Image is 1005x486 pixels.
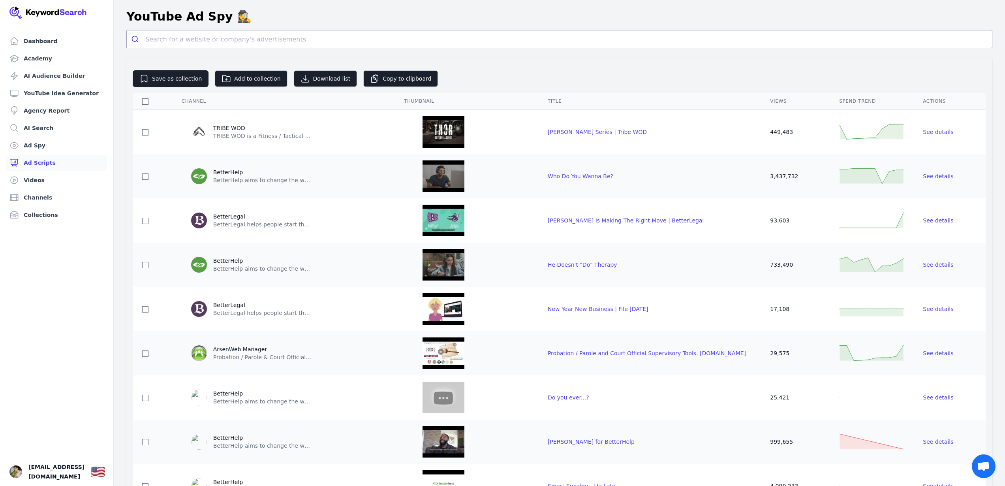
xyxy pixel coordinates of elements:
[6,51,107,66] a: Academy
[142,129,148,136] input: Toggle Row Selected
[127,30,145,48] button: Submit
[548,217,704,224] span: [PERSON_NAME] Is Making The Right Move | BetterLegal
[548,306,648,312] span: New Year New Business | File [DATE]
[215,70,287,87] button: Add to collection
[133,70,209,87] button: Save as collection
[142,306,148,313] input: Toggle Row Selected
[923,129,953,135] span: See details
[142,173,148,180] input: Toggle Row Selected
[548,262,617,268] span: He Doesn't "Do" Therapy
[9,6,87,19] img: Your Company
[6,120,107,136] a: AI Search
[404,382,483,413] img: default.jpg
[404,337,483,369] img: default.jpg
[404,160,483,192] img: default.jpg
[548,439,635,445] span: [PERSON_NAME] for BetterHelp
[213,345,312,353] div: ArsenWeb Manager
[548,394,589,401] span: Do you ever...?
[142,395,148,401] input: Toggle Row Selected
[213,220,312,228] p: BetterLegal helps people start their businesses legally in all 50 states.
[294,70,357,87] button: Download list
[404,293,483,325] img: default.jpg
[972,454,996,478] a: Open chat
[126,9,252,24] h1: YouTube Ad Spy 🕵️‍♀️
[142,350,148,357] input: Toggle Row Selected
[91,464,105,480] button: 🇺🇸
[404,116,483,148] img: default.jpg
[142,98,148,105] input: Toggle All Rows Selected
[213,390,312,397] div: BetterHelp
[213,353,312,361] p: Probation / Parole & Court Official Supervisory Tools. All Officers, Court Officials, DCFS Social...
[923,439,953,445] span: See details
[923,173,953,179] span: See details
[770,262,793,268] span: 733,490
[404,249,483,281] img: default.jpg
[770,98,820,104] div: Views
[770,173,798,179] span: 3,437,732
[213,309,312,317] p: BetterLegal helps people start their businesses legally in all 50 states.
[770,129,793,135] span: 449,483
[6,85,107,101] a: YouTube Idea Generator
[142,439,148,445] input: Toggle Row Selected
[363,70,438,87] button: Copy to clipboard
[213,176,312,184] p: BetterHelp aims to change the way people get help to conquer life’s challenges.
[213,257,312,265] div: BetterHelp
[404,205,483,236] img: default.jpg
[91,465,105,479] div: 🇺🇸
[548,350,746,356] span: Probation / Parole and Court Official Supervisory Tools. [DOMAIN_NAME]
[923,98,977,104] div: Actions
[28,462,85,481] span: [EMAIL_ADDRESS][DOMAIN_NAME]
[404,98,529,104] div: Thumbnail
[770,350,789,356] span: 29,575
[145,30,992,48] input: Search for a website or company's advertisements
[6,138,107,153] a: Ad Spy
[923,306,953,312] span: See details
[9,465,22,478] button: Open user button
[213,132,312,140] p: TRIBE WOD is a Fitness / Tactical inspired streetwear brand located in the greater [GEOGRAPHIC_DA...
[213,478,312,486] div: BetterHelp
[142,262,148,268] input: Toggle Row Selected
[6,68,107,84] a: AI Audience Builder
[213,434,312,442] div: BetterHelp
[213,397,312,405] p: BetterHelp aims to change the way people get help to conquer life’s challenges.
[9,465,22,478] img: Mikita Kostachka
[770,217,789,224] span: 93,603
[213,442,312,450] p: BetterHelp aims to change the way people get help to conquer life’s challenges.
[404,426,483,458] img: default.jpg
[213,213,312,220] div: BetterLegal
[142,218,148,224] input: Toggle Row Selected
[6,172,107,188] a: Videos
[839,98,904,104] div: Spend Trend
[923,262,953,268] span: See details
[213,124,312,132] div: TRIBE WOD
[923,350,953,356] span: See details
[6,155,107,171] a: Ad Scripts
[548,129,647,135] span: [PERSON_NAME] Series | Tribe WOD
[548,98,751,104] div: Title
[6,103,107,119] a: Agency Report
[761,93,830,109] th: Toggle SortBy
[548,173,613,179] span: Who Do You Wanna Be?
[6,190,107,205] a: Channels
[770,394,789,401] span: 25,421
[213,301,312,309] div: BetterLegal
[770,439,793,445] span: 999,655
[213,265,312,273] p: BetterHelp aims to change the way people get help to conquer life’s challenges.
[213,168,312,176] div: BetterHelp
[6,207,107,223] a: Collections
[923,394,953,401] span: See details
[770,306,789,312] span: 17,108
[6,33,107,49] a: Dashboard
[923,217,953,224] span: See details
[182,98,385,104] div: Channel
